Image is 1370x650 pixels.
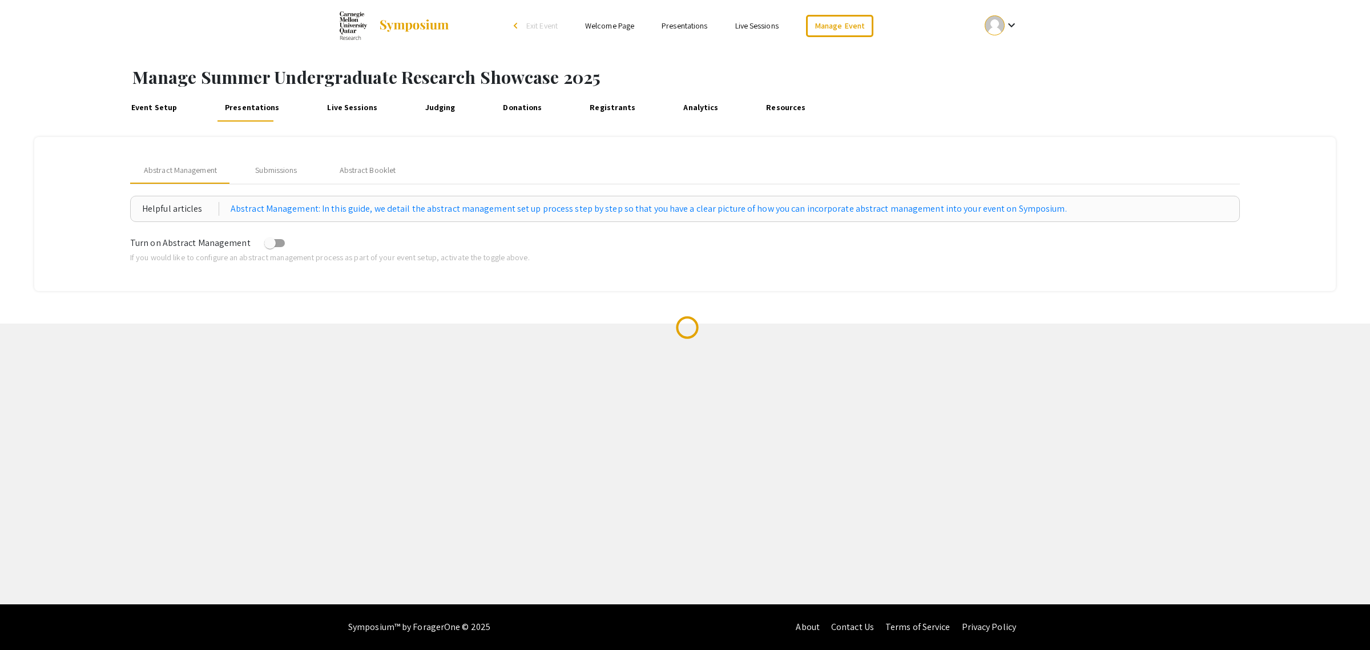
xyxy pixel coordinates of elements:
a: Resources [763,94,809,122]
a: Registrants [586,94,639,122]
a: Presentations [221,94,283,122]
div: Symposium™ by ForagerOne © 2025 [348,604,490,650]
a: Donations [499,94,545,122]
div: Helpful articles [142,202,219,216]
button: Expand account dropdown [973,13,1030,38]
h1: Manage Summer Undergraduate Research Showcase 2025 [132,67,1370,87]
a: Event Setup [128,94,180,122]
span: Exit Event [526,21,558,31]
iframe: Chat [9,599,49,641]
a: Analytics [680,94,722,122]
a: Contact Us [831,621,874,633]
div: Submissions [255,164,297,176]
a: Live Sessions [735,21,779,31]
div: Abstract Booklet [340,164,396,176]
a: Abstract Management: In this guide, we detail the abstract management set up process step by step... [231,202,1067,216]
p: If you would like to configure an abstract management process as part of your event setup, activa... [130,251,1240,264]
mat-icon: Expand account dropdown [1005,18,1018,32]
a: Judging [422,94,459,122]
img: Summer Undergraduate Research Showcase 2025 [340,11,367,40]
div: arrow_back_ios [514,22,521,29]
a: Manage Event [806,15,873,37]
a: Terms of Service [885,621,950,633]
span: Abstract Management [144,164,217,176]
span: Turn on Abstract Management [130,237,251,249]
a: Live Sessions [324,94,380,122]
a: About [796,621,820,633]
a: Presentations [662,21,707,31]
a: Privacy Policy [962,621,1016,633]
img: Symposium by ForagerOne [378,19,450,33]
a: Summer Undergraduate Research Showcase 2025 [340,11,450,40]
a: Welcome Page [585,21,634,31]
